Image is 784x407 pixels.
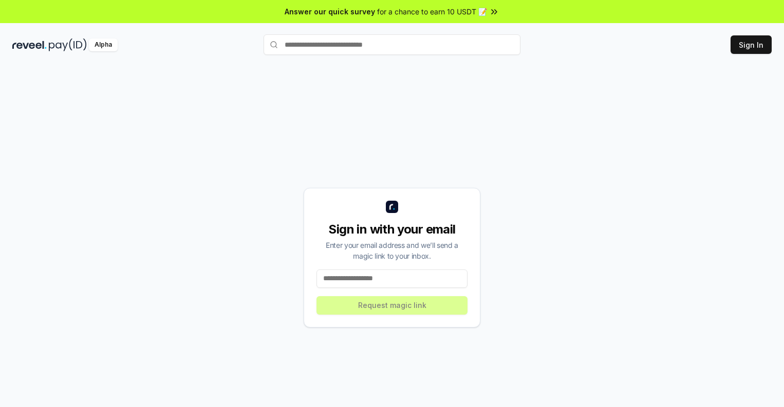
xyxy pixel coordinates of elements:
[12,38,47,51] img: reveel_dark
[731,35,772,54] button: Sign In
[386,201,398,213] img: logo_small
[49,38,87,51] img: pay_id
[316,221,468,238] div: Sign in with your email
[377,6,487,17] span: for a chance to earn 10 USDT 📝
[285,6,375,17] span: Answer our quick survey
[316,240,468,261] div: Enter your email address and we’ll send a magic link to your inbox.
[89,38,118,51] div: Alpha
